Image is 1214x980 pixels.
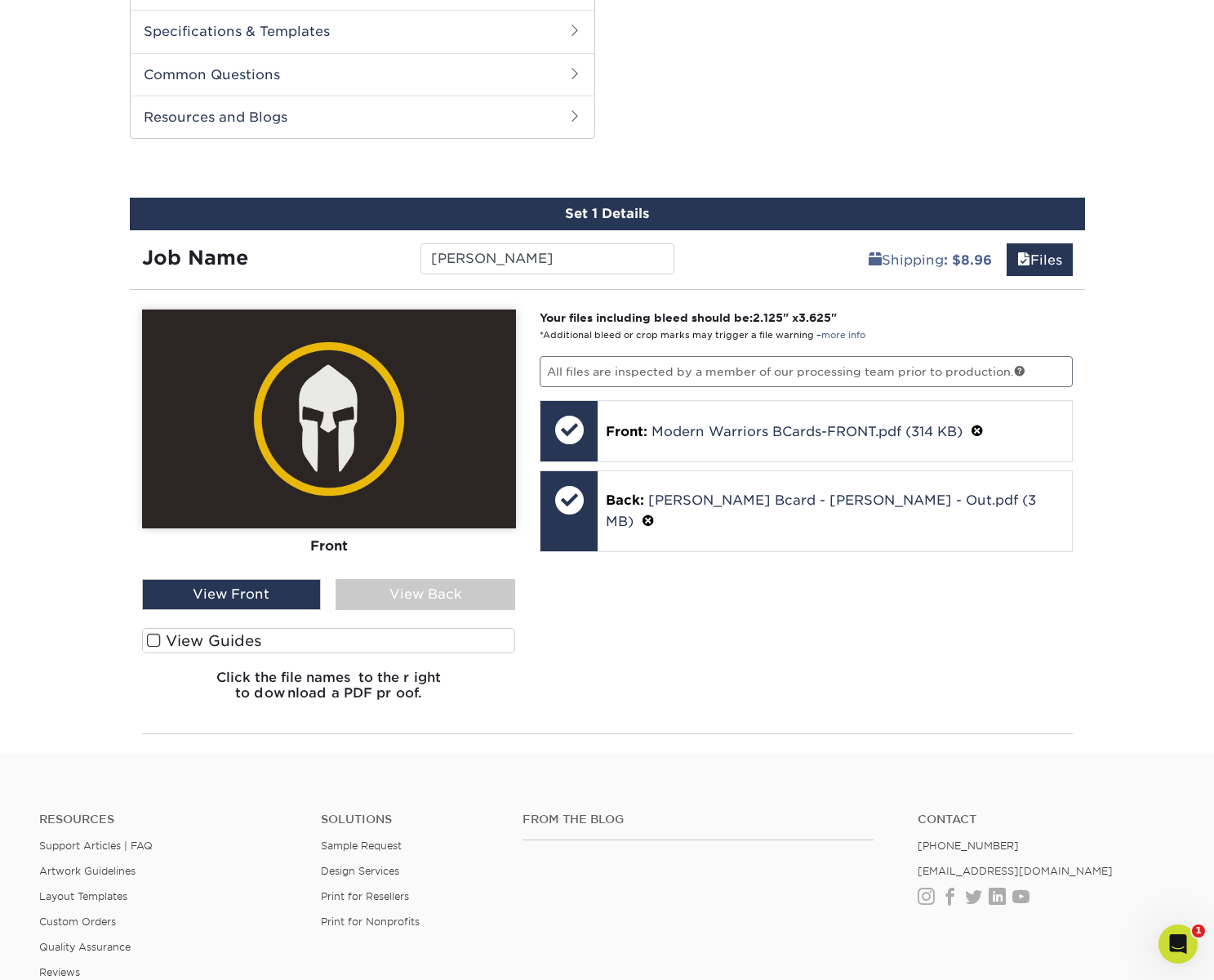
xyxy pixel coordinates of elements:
[1007,243,1073,276] a: Files
[798,311,831,324] span: 3.625
[321,915,420,928] a: Print for Nonprofits
[651,424,963,439] a: Modern Warriors BCards-FRONT.pdf (314 KB)
[321,865,399,877] a: Design Services
[523,813,874,826] h4: From the Blog
[142,579,322,610] div: View Front
[39,890,127,902] a: Layout Templates
[1192,924,1205,938] span: 1
[918,813,1175,826] a: Contact
[606,492,644,508] span: Back:
[321,813,498,826] h4: Solutions
[606,424,647,439] span: Front:
[540,330,865,341] small: *Additional bleed or crop marks may trigger a file warning –
[753,311,783,324] span: 2.125
[131,96,594,138] h2: Resources and Blogs
[821,330,865,341] a: more info
[918,840,1019,852] a: [PHONE_NUMBER]
[858,243,1003,276] a: Shipping: $8.96
[142,670,516,714] h6: Click the file names to the right to download a PDF proof.
[321,840,402,852] a: Sample Request
[130,198,1085,230] div: Set 1 Details
[142,528,516,564] div: Front
[420,243,674,274] input: Enter a job name
[131,10,594,52] h2: Specifications & Templates
[540,356,1073,387] p: All files are inspected by a member of our processing team prior to production.
[39,840,153,852] a: Support Articles | FAQ
[39,865,136,877] a: Artwork Guidelines
[142,246,248,269] strong: Job Name
[321,890,409,902] a: Print for Resellers
[1017,252,1030,268] span: files
[944,252,992,268] b: : $8.96
[336,579,515,610] div: View Back
[606,492,1036,529] a: [PERSON_NAME] Bcard - [PERSON_NAME] - Out.pdf (3 MB)
[131,53,594,96] h2: Common Questions
[142,628,516,653] label: View Guides
[918,865,1113,877] a: [EMAIL_ADDRESS][DOMAIN_NAME]
[540,311,837,324] strong: Your files including bleed should be: " x "
[869,252,882,268] span: shipping
[1158,924,1198,964] iframe: Intercom live chat
[39,813,296,826] h4: Resources
[39,915,116,928] a: Custom Orders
